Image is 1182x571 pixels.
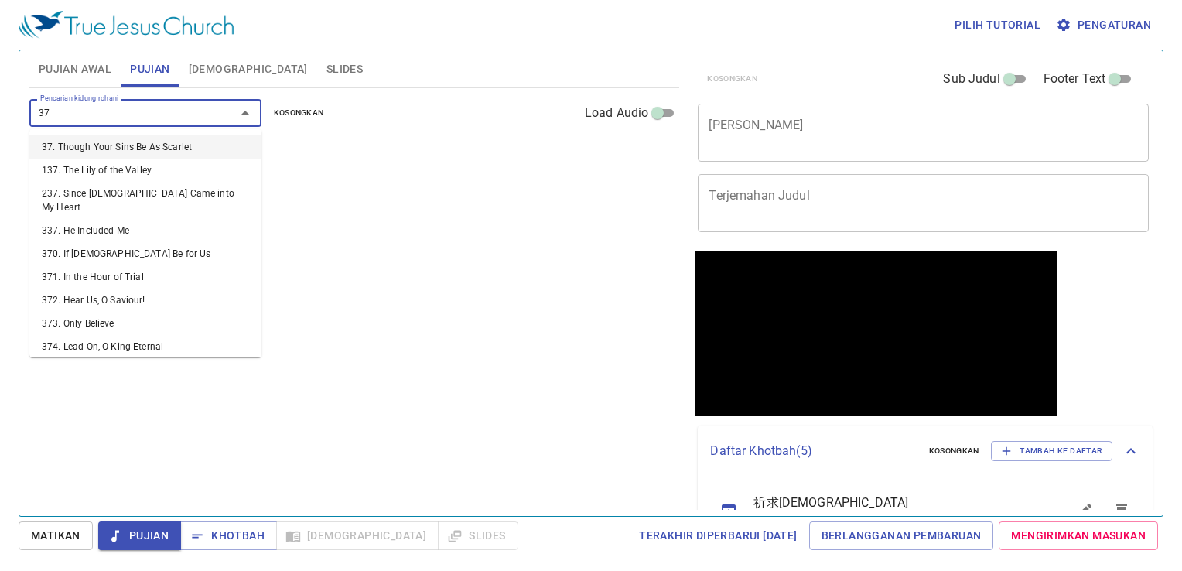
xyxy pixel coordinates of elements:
[98,521,181,550] button: Pujian
[1053,11,1157,39] button: Pengaturan
[29,242,261,265] li: 370. If [DEMOGRAPHIC_DATA] Be for Us
[29,182,261,219] li: 237. Since [DEMOGRAPHIC_DATA] Came into My Heart
[29,135,261,159] li: 37. Though Your Sins Be As Scarlet
[948,11,1047,39] button: Pilih tutorial
[19,521,93,550] button: Matikan
[753,494,1029,512] span: 祈求[DEMOGRAPHIC_DATA]
[29,219,261,242] li: 337. He Included Me
[710,442,916,460] p: Daftar Khotbah ( 5 )
[29,335,261,358] li: 374. Lead On, O King Eternal
[193,526,265,545] span: Khotbah
[1044,70,1106,88] span: Footer Text
[130,60,169,79] span: Pujian
[39,60,111,79] span: Pujian Awal
[29,289,261,312] li: 372. Hear Us, O Saviour!
[274,106,324,120] span: Kosongkan
[929,444,979,458] span: Kosongkan
[31,526,80,545] span: Matikan
[29,312,261,335] li: 373. Only Believe
[692,248,1061,419] iframe: from-child
[234,102,256,124] button: Close
[19,11,234,39] img: True Jesus Church
[1011,526,1146,545] span: Mengirimkan Masukan
[639,526,797,545] span: Terakhir Diperbarui [DATE]
[698,426,1153,477] div: Daftar Khotbah(5)KosongkanTambah ke Daftar
[920,442,989,460] button: Kosongkan
[180,521,277,550] button: Khotbah
[809,521,994,550] a: Berlangganan Pembaruan
[955,15,1040,35] span: Pilih tutorial
[633,521,803,550] a: Terakhir Diperbarui [DATE]
[585,104,649,122] span: Load Audio
[111,526,169,545] span: Pujian
[29,265,261,289] li: 371. In the Hour of Trial
[189,60,308,79] span: [DEMOGRAPHIC_DATA]
[326,60,363,79] span: Slides
[29,159,261,182] li: 137. The Lily of the Valley
[943,70,999,88] span: Sub Judul
[822,526,982,545] span: Berlangganan Pembaruan
[265,104,333,122] button: Kosongkan
[1059,15,1151,35] span: Pengaturan
[1001,444,1102,458] span: Tambah ke Daftar
[991,441,1112,461] button: Tambah ke Daftar
[999,521,1158,550] a: Mengirimkan Masukan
